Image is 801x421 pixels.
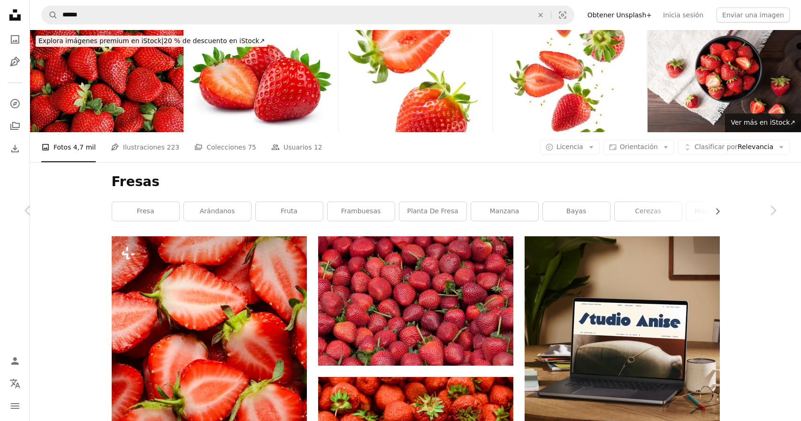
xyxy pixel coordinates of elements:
[41,6,574,24] form: Encuentra imágenes en todo el sitio
[709,202,720,221] button: desplazar lista a la derecha
[745,165,801,256] a: Siguiente
[111,132,179,162] a: Ilustraciones 223
[582,8,657,23] a: Obtener Unsplash+
[314,142,322,152] span: 12
[112,173,720,190] h1: Fresas
[648,30,801,132] img: Foto de arriba hacia abajo de muchas fresas en la mesa oscura con una toalla de lino natural blan...
[318,297,513,305] a: frambuesas rojas
[6,374,24,393] button: Idioma
[694,143,773,152] span: Relevancia
[318,236,513,366] img: frambuesas rojas
[731,119,795,126] span: Ver más en iStock ↗
[42,6,58,24] button: Buscar en Unsplash
[471,202,538,221] a: manzana
[540,140,600,155] button: Licencia
[717,8,790,23] button: Enviar una imagen
[530,6,551,24] button: Borrar
[6,94,24,113] a: Explorar
[399,202,466,221] a: Planta de fresa
[339,30,492,132] img: Fresh Strawberries in Air
[6,117,24,135] a: Colecciones
[678,140,790,155] button: Clasificar porRelevancia
[112,202,179,221] a: fresa
[30,30,183,132] img: Una agrupación de recién ripened fresas
[687,202,754,221] a: Manzana verde
[36,36,267,47] div: 20 % de descuento en iStock ↗
[30,30,273,53] a: Explora imágenes premium en iStock|20 % de descuento en iStock↗
[551,6,574,24] button: Búsqueda visual
[543,202,610,221] a: bayas
[328,202,395,221] a: Frambuesas
[6,30,24,49] a: Fotos
[167,142,179,152] span: 223
[112,378,307,386] a: Un primer plano de un racimo de fresas
[493,30,647,132] img: Fresas frescas al aire
[248,142,256,152] span: 75
[557,143,583,150] span: Licencia
[38,37,164,45] span: Explora imágenes premium en iStock |
[694,143,738,150] span: Clasificar por
[603,140,674,155] button: Orientación
[657,8,709,23] a: Inicia sesión
[620,143,658,150] span: Orientación
[256,202,323,221] a: Fruta
[6,53,24,71] a: Ilustraciones
[6,139,24,158] a: Historial de descargas
[184,202,251,221] a: Arándanos
[6,352,24,370] a: Iniciar sesión / Registrarse
[615,202,682,221] a: cerezas
[725,113,801,132] a: Ver más en iStock↗
[6,397,24,415] button: Menú
[194,132,256,162] a: Colecciones 75
[184,30,338,132] img: Fresas aisladas. Fresa entera y media sobre fondo blanco. Rodaja de fresa. Con trazado de recorte...
[271,132,322,162] a: Usuarios 12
